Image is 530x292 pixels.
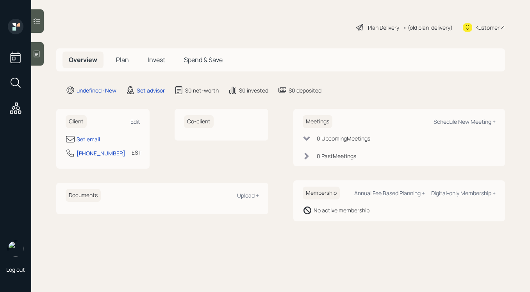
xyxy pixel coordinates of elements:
div: Schedule New Meeting + [434,118,496,125]
div: $0 net-worth [185,86,219,94]
h6: Membership [303,187,340,199]
div: Log out [6,266,25,273]
div: $0 invested [239,86,268,94]
div: Digital-only Membership + [431,189,496,197]
h6: Client [66,115,87,128]
span: Invest [148,55,165,64]
div: [PHONE_NUMBER] [77,149,125,157]
div: • (old plan-delivery) [403,23,453,32]
div: Annual Fee Based Planning + [354,189,425,197]
div: Set email [77,135,100,143]
div: undefined · New [77,86,116,94]
div: 0 Upcoming Meeting s [317,134,370,142]
div: Plan Delivery [368,23,399,32]
h6: Meetings [303,115,332,128]
span: Plan [116,55,129,64]
div: Edit [130,118,140,125]
h6: Co-client [184,115,214,128]
div: 0 Past Meeting s [317,152,356,160]
div: Set advisor [137,86,165,94]
span: Spend & Save [184,55,223,64]
span: Overview [69,55,97,64]
div: EST [132,148,141,157]
div: Upload + [237,192,259,199]
div: Kustomer [475,23,500,32]
h6: Documents [66,189,101,202]
img: retirable_logo.png [8,241,23,256]
div: $0 deposited [289,86,321,94]
div: No active membership [314,206,369,214]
